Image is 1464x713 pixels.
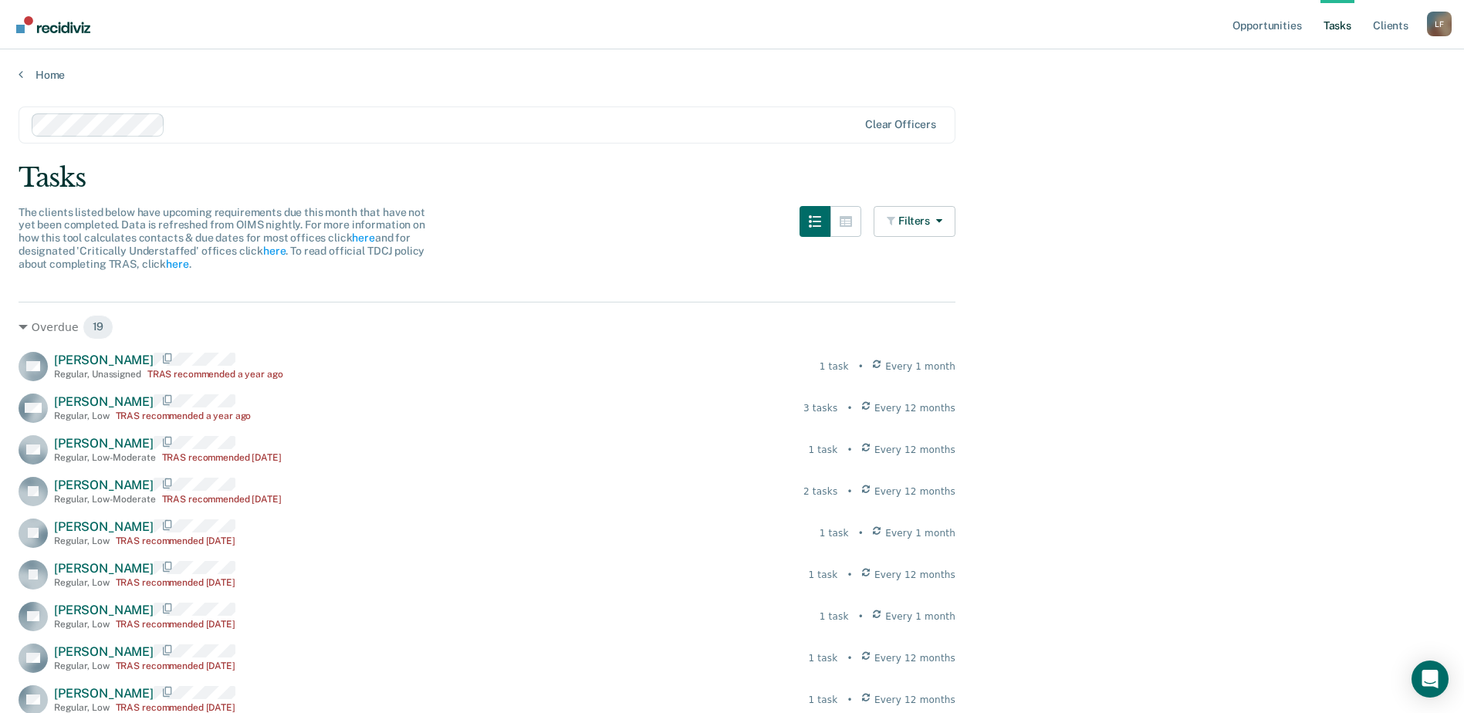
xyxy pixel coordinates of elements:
[874,401,955,415] span: Every 12 months
[874,693,955,707] span: Every 12 months
[54,561,154,576] span: [PERSON_NAME]
[874,485,955,498] span: Every 12 months
[352,231,374,244] a: here
[808,651,837,665] div: 1 task
[803,401,837,415] div: 3 tasks
[54,702,110,713] div: Regular , Low
[847,401,852,415] div: •
[116,411,252,421] div: TRAS recommended a year ago
[263,245,286,257] a: here
[820,360,849,373] div: 1 task
[858,360,864,373] div: •
[874,206,955,237] button: Filters
[54,436,154,451] span: [PERSON_NAME]
[116,661,235,671] div: TRAS recommended [DATE]
[116,619,235,630] div: TRAS recommended [DATE]
[19,206,425,270] span: The clients listed below have upcoming requirements due this month that have not yet been complet...
[54,394,154,409] span: [PERSON_NAME]
[54,619,110,630] div: Regular , Low
[820,610,849,623] div: 1 task
[803,485,837,498] div: 2 tasks
[847,485,852,498] div: •
[54,536,110,546] div: Regular , Low
[54,494,156,505] div: Regular , Low-Moderate
[847,693,852,707] div: •
[1427,12,1452,36] button: Profile dropdown button
[19,68,1445,82] a: Home
[885,610,955,623] span: Every 1 month
[147,369,283,380] div: TRAS recommended a year ago
[847,443,852,457] div: •
[847,568,852,582] div: •
[19,162,1445,194] div: Tasks
[1412,661,1449,698] div: Open Intercom Messenger
[166,258,188,270] a: here
[54,661,110,671] div: Regular , Low
[874,651,955,665] span: Every 12 months
[885,360,955,373] span: Every 1 month
[858,526,864,540] div: •
[162,452,282,463] div: TRAS recommended [DATE]
[54,577,110,588] div: Regular , Low
[54,411,110,421] div: Regular , Low
[54,353,154,367] span: [PERSON_NAME]
[162,494,282,505] div: TRAS recommended [DATE]
[16,16,90,33] img: Recidiviz
[54,478,154,492] span: [PERSON_NAME]
[116,577,235,588] div: TRAS recommended [DATE]
[858,610,864,623] div: •
[820,526,849,540] div: 1 task
[808,693,837,707] div: 1 task
[1427,12,1452,36] div: L F
[116,536,235,546] div: TRAS recommended [DATE]
[54,686,154,701] span: [PERSON_NAME]
[54,369,141,380] div: Regular , Unassigned
[54,519,154,534] span: [PERSON_NAME]
[874,443,955,457] span: Every 12 months
[54,603,154,617] span: [PERSON_NAME]
[54,644,154,659] span: [PERSON_NAME]
[83,315,114,340] span: 19
[865,118,936,131] div: Clear officers
[19,315,955,340] div: Overdue 19
[808,443,837,457] div: 1 task
[54,452,156,463] div: Regular , Low-Moderate
[847,651,852,665] div: •
[885,526,955,540] span: Every 1 month
[116,702,235,713] div: TRAS recommended [DATE]
[874,568,955,582] span: Every 12 months
[808,568,837,582] div: 1 task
